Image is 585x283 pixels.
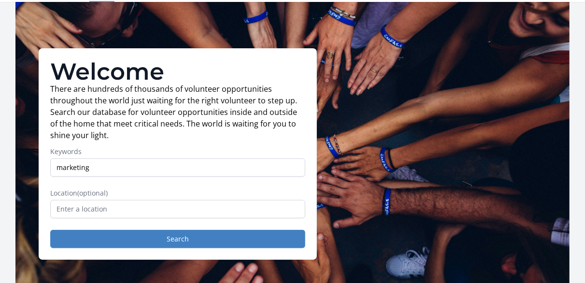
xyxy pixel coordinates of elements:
button: Search [50,230,305,248]
span: (optional) [77,188,108,198]
input: Enter a location [50,200,305,218]
label: Keywords [50,147,305,156]
label: Location [50,188,305,198]
h1: Welcome [50,60,305,83]
p: There are hundreds of thousands of volunteer opportunities throughout the world just waiting for ... [50,83,305,141]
